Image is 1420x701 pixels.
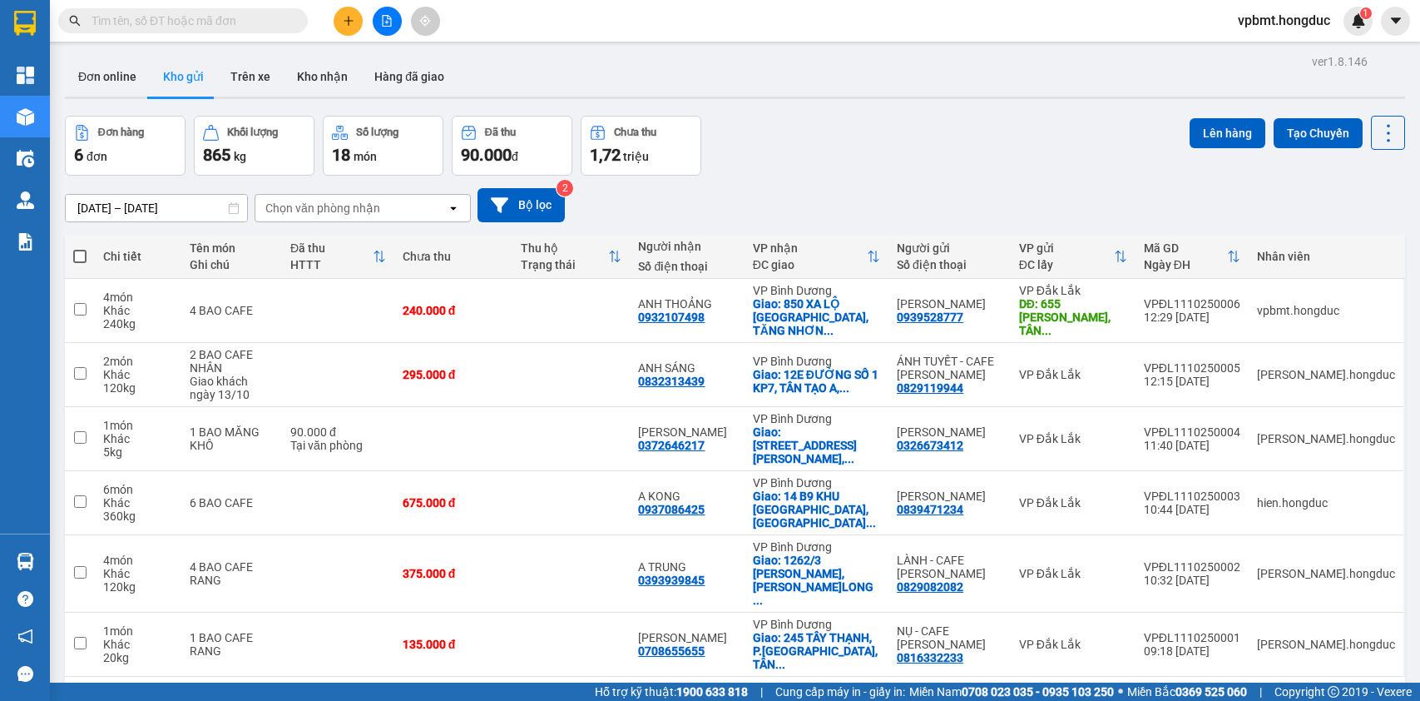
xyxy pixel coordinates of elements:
[1351,13,1366,28] img: icon-new-feature
[1144,297,1240,311] div: VPĐL1110250006
[638,560,735,574] div: A TRUNG
[745,235,888,279] th: Toggle SortBy
[343,15,354,27] span: plus
[1257,304,1395,317] div: vpbmt.hongduc
[1136,235,1249,279] th: Toggle SortBy
[897,503,963,516] div: 0839471234
[103,250,173,263] div: Chi tiết
[265,200,380,216] div: Chọn văn phòng nhận
[753,368,880,395] div: Giao: 12E ĐƯỜNG SỐ 1 KP7, TÂN TẠO A, BÌNH TÂN, HCM
[103,624,173,638] div: 1 món
[403,638,504,651] div: 135.000 đ
[1144,490,1240,503] div: VPĐL1110250003
[897,355,1002,381] div: ÁNH TUYẾT - CAFE CAO NGUYÊN
[103,432,173,445] div: Khác
[1144,631,1240,644] div: VPĐL1110250001
[1019,241,1114,255] div: VP gửi
[103,510,173,523] div: 360 kg
[897,258,1002,271] div: Số điện thoại
[103,445,173,459] div: 5 kg
[1144,258,1227,271] div: Ngày ĐH
[897,624,1002,651] div: NỤ - CAFE CAO NGUYÊN
[17,666,33,682] span: message
[638,375,705,388] div: 0832313439
[1144,574,1240,587] div: 10:32 [DATE]
[103,304,173,317] div: Khác
[753,241,867,255] div: VP nhận
[1259,683,1262,701] span: |
[1144,241,1227,255] div: Mã GD
[98,127,144,138] div: Đơn hàng
[190,425,274,452] div: 1 BAO MĂNG KHÔ
[1019,496,1127,510] div: VP Đắk Lắk
[17,233,34,251] img: solution-icon
[1144,503,1240,516] div: 10:44 [DATE]
[69,15,81,27] span: search
[234,150,246,163] span: kg
[753,618,880,631] div: VP Bình Dương
[1328,686,1339,698] span: copyright
[753,412,880,425] div: VP Bình Dương
[897,241,1002,255] div: Người gửi
[1019,432,1127,445] div: VP Đắk Lắk
[17,108,34,126] img: warehouse-icon
[190,348,274,375] div: 2 BAO CAFE NHÂN
[103,638,173,651] div: Khác
[753,476,880,490] div: VP Bình Dương
[638,311,705,324] div: 0932107498
[581,116,701,176] button: Chưa thu1,72 triệu
[638,425,735,439] div: MINH CƯỜNG
[638,503,705,516] div: 0937086425
[638,490,735,503] div: A KONG
[1363,7,1368,19] span: 1
[1144,560,1240,574] div: VPĐL1110250002
[17,553,34,570] img: warehouse-icon
[1019,638,1127,651] div: VP Đắk Lắk
[897,381,963,395] div: 0829119944
[897,439,963,452] div: 0326673412
[1144,361,1240,375] div: VPĐL1110250005
[1144,425,1240,439] div: VPĐL1110250004
[753,540,880,554] div: VP Bình Dương
[227,127,278,138] div: Khối lượng
[844,452,854,465] span: ...
[332,145,350,165] span: 18
[290,439,386,452] div: Tại văn phòng
[403,567,504,580] div: 375.000 đ
[590,145,621,165] span: 1,72
[103,483,173,496] div: 6 món
[753,594,763,607] span: ...
[284,57,361,97] button: Kho nhận
[897,490,1002,503] div: ANH VINH
[103,554,173,567] div: 4 món
[1019,567,1127,580] div: VP Đắk Lắk
[614,127,656,138] div: Chưa thu
[753,297,880,337] div: Giao: 850 XA LỘ HÀ NỘI, TĂNG NHƠN PHÚ, TP HCM
[753,258,867,271] div: ĐC giao
[521,258,609,271] div: Trạng thái
[452,116,572,176] button: Đã thu90.000đ
[1144,439,1240,452] div: 11:40 [DATE]
[1118,689,1123,695] span: ⚪️
[638,439,705,452] div: 0372646217
[521,241,609,255] div: Thu hộ
[638,631,735,644] div: ANH VĂN
[1225,10,1343,31] span: vpbmt.hongduc
[753,355,880,368] div: VP Bình Dương
[1360,7,1372,19] sup: 1
[190,304,274,317] div: 4 BAO CAFE
[217,57,284,97] button: Trên xe
[381,15,393,27] span: file-add
[361,57,458,97] button: Hàng đã giao
[897,311,963,324] div: 0939528777
[753,490,880,529] div: Giao: 14 B9 KHU ĐÔNG TÂN LONG,TP THỦ ĐƯC
[87,150,107,163] span: đơn
[403,368,504,381] div: 295.000 đ
[897,580,963,594] div: 0829082082
[65,57,150,97] button: Đơn online
[103,317,173,331] div: 240 kg
[1144,644,1240,658] div: 09:18 [DATE]
[1257,368,1395,381] div: luan.hongduc
[103,419,173,432] div: 1 món
[411,7,440,36] button: aim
